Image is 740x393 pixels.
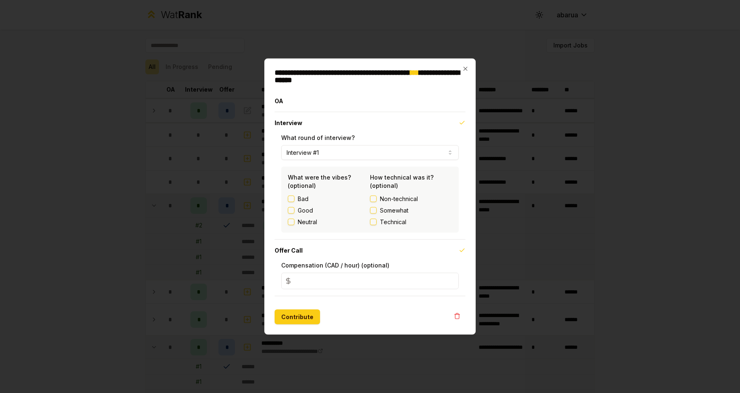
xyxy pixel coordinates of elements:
label: Compensation (CAD / hour) (optional) [281,262,389,269]
button: Non-technical [370,196,377,202]
div: Interview [275,134,465,239]
label: Neutral [298,218,317,226]
button: Offer Call [275,240,465,261]
button: Somewhat [370,207,377,214]
button: Contribute [275,310,320,324]
button: Interview [275,112,465,134]
div: Offer Call [275,261,465,296]
span: Technical [380,218,406,226]
span: Somewhat [380,206,408,215]
span: Non-technical [380,195,418,203]
label: What were the vibes? (optional) [288,174,351,189]
button: OA [275,90,465,112]
label: How technical was it? (optional) [370,174,434,189]
label: What round of interview? [281,134,355,141]
label: Bad [298,195,308,203]
button: Technical [370,219,377,225]
label: Good [298,206,313,215]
